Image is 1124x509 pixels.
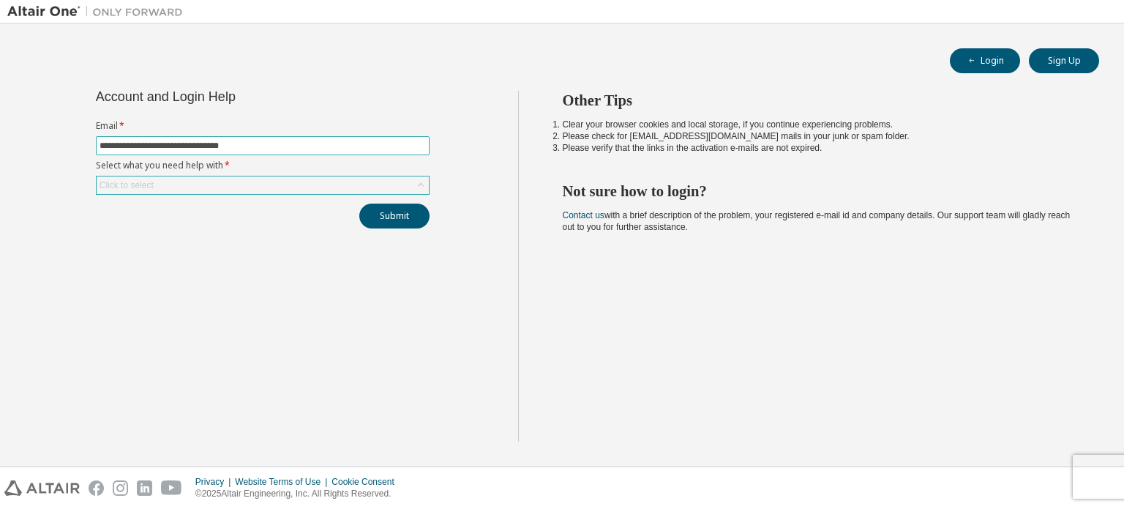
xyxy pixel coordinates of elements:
img: linkedin.svg [137,480,152,496]
img: youtube.svg [161,480,182,496]
button: Sign Up [1029,48,1099,73]
img: Altair One [7,4,190,19]
div: Click to select [97,177,429,194]
label: Select what you need help with [96,160,430,171]
li: Please verify that the links in the activation e-mails are not expired. [563,142,1074,154]
a: Contact us [563,210,604,220]
li: Clear your browser cookies and local storage, if you continue experiencing problems. [563,119,1074,130]
p: © 2025 Altair Engineering, Inc. All Rights Reserved. [195,488,403,500]
img: altair_logo.svg [4,480,80,496]
div: Account and Login Help [96,91,363,103]
div: Cookie Consent [331,476,402,488]
img: instagram.svg [113,480,128,496]
button: Login [950,48,1020,73]
div: Privacy [195,476,235,488]
span: with a brief description of the problem, your registered e-mail id and company details. Our suppo... [563,210,1071,232]
label: Email [96,120,430,132]
img: facebook.svg [89,480,104,496]
h2: Not sure how to login? [563,182,1074,201]
button: Submit [359,204,430,229]
h2: Other Tips [563,91,1074,110]
div: Website Terms of Use [235,476,331,488]
div: Click to select [100,179,154,191]
li: Please check for [EMAIL_ADDRESS][DOMAIN_NAME] mails in your junk or spam folder. [563,130,1074,142]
